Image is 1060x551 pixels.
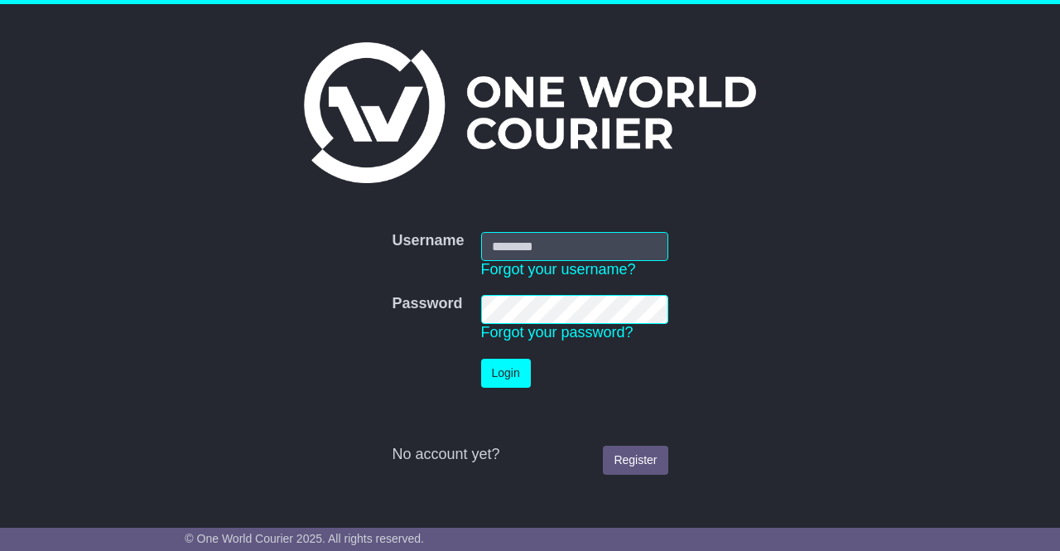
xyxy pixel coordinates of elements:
[392,295,462,313] label: Password
[392,446,667,464] div: No account yet?
[392,232,464,250] label: Username
[603,446,667,475] a: Register
[481,324,634,341] a: Forgot your password?
[185,532,424,545] span: © One World Courier 2025. All rights reserved.
[481,359,531,388] button: Login
[481,261,636,278] a: Forgot your username?
[304,42,756,183] img: One World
